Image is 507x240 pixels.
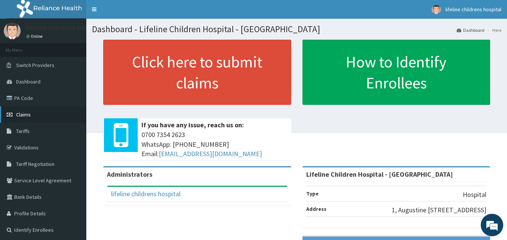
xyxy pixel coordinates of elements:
a: Online [26,34,44,39]
b: Administrators [107,170,152,179]
span: lifeline childrens hospital [445,6,501,13]
span: Tariffs [16,128,30,134]
span: Switch Providers [16,62,54,69]
a: Dashboard [457,27,484,33]
textarea: Type your message and hit 'Enter' [4,160,143,186]
h1: Dashboard - Lifeline Children Hospital - [GEOGRAPHIC_DATA] [92,24,501,34]
a: [EMAIL_ADDRESS][DOMAIN_NAME] [159,149,262,158]
b: If you have any issue, reach us on: [141,121,244,129]
img: User Image [4,22,21,39]
a: Click here to submit claims [103,40,291,105]
span: Dashboard [16,78,41,85]
a: lifeline childrens hospital [111,189,181,198]
span: 0700 7354 2623 WhatsApp: [PHONE_NUMBER] Email: [141,130,287,159]
b: Address [306,206,326,212]
li: Here [485,27,501,33]
strong: Lifeline Children Hospital - [GEOGRAPHIC_DATA] [306,170,453,179]
b: Type [306,190,319,197]
p: Hospital [463,190,486,200]
img: d_794563401_company_1708531726252_794563401 [14,37,30,56]
span: Claims [16,111,31,118]
p: lifeline childrens hospital [26,24,101,31]
span: We're online! [44,72,104,148]
div: Minimize live chat window [123,4,141,22]
p: 1, Augustine [STREET_ADDRESS] [392,205,486,215]
div: Chat with us now [39,42,126,52]
span: Tariff Negotiation [16,161,54,167]
a: How to Identify Enrollees [302,40,490,105]
img: User Image [432,5,441,14]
